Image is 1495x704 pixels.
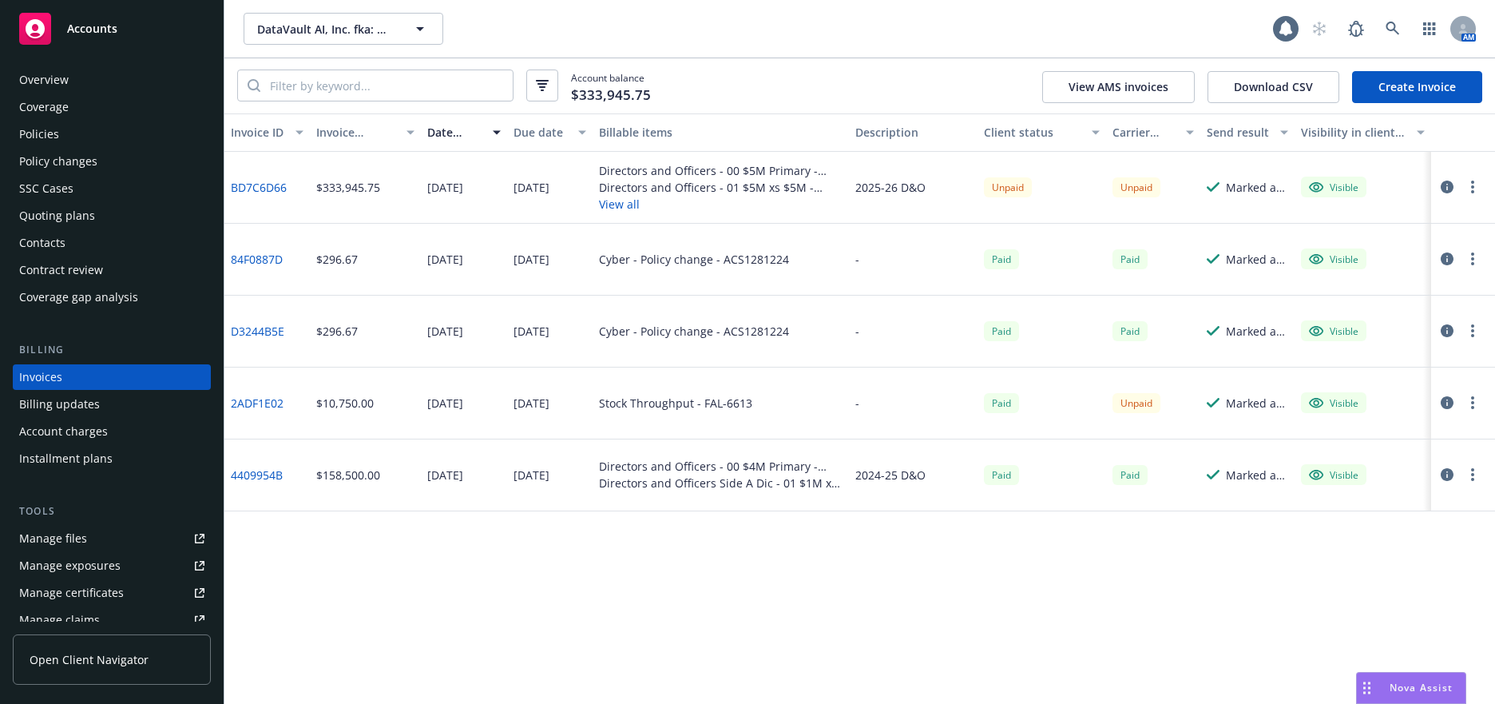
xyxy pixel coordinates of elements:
a: Invoices [13,364,211,390]
button: Nova Assist [1356,672,1466,704]
button: Invoice amount [310,113,421,152]
span: DataVault AI, Inc. fka: WISA Technologies, Inc. [257,21,395,38]
div: Coverage gap analysis [19,284,138,310]
div: Overview [19,67,69,93]
div: Marked as sent [1226,323,1288,340]
div: Marked as sent [1226,395,1288,412]
div: Visible [1309,396,1358,410]
div: Paid [984,393,1019,413]
div: Paid [1112,465,1148,485]
span: Paid [1112,321,1148,341]
div: Directors and Officers - 00 $4M Primary - [PHONE_NUMBER] [599,458,843,475]
a: Start snowing [1303,13,1335,45]
div: Manage files [19,526,87,551]
div: Unpaid [1112,393,1160,413]
div: Stock Throughput - FAL-6613 [599,395,752,412]
div: Paid [1112,249,1148,269]
a: Manage claims [13,607,211,633]
div: Visible [1309,467,1358,482]
div: [DATE] [514,395,549,412]
div: Policies [19,121,59,147]
input: Filter by keyword... [260,70,513,101]
div: Billing [13,342,211,358]
div: Billable items [599,124,843,141]
div: Quoting plans [19,203,95,229]
a: Accounts [13,6,211,51]
button: Invoice ID [224,113,310,152]
div: Visible [1309,324,1358,338]
a: Policy changes [13,149,211,174]
div: Invoice amount [316,124,397,141]
div: Manage claims [19,607,100,633]
button: View all [599,196,843,213]
div: [DATE] [514,323,549,340]
div: Marked as sent [1226,179,1288,196]
div: SSC Cases [19,176,73,201]
div: Carrier status [1112,124,1176,141]
a: Overview [13,67,211,93]
a: Create Invoice [1352,71,1482,103]
div: $10,750.00 [316,395,374,412]
a: Manage exposures [13,553,211,579]
a: Manage files [13,526,211,551]
button: Carrier status [1106,113,1200,152]
div: 2024-25 D&O [855,467,926,483]
a: Coverage [13,94,211,120]
div: $333,945.75 [316,179,380,196]
button: Description [849,113,978,152]
div: Unpaid [984,177,1032,197]
a: Search [1377,13,1409,45]
a: Switch app [1414,13,1445,45]
button: Client status [978,113,1106,152]
div: Marked as sent [1226,251,1288,268]
div: 2025-26 D&O [855,179,926,196]
div: Visibility in client dash [1301,124,1407,141]
button: Billable items [593,113,849,152]
div: Date issued [427,124,482,141]
div: Paid [984,249,1019,269]
div: $158,500.00 [316,467,380,483]
button: Due date [507,113,593,152]
div: Visible [1309,180,1358,194]
div: Due date [514,124,569,141]
div: Policy changes [19,149,97,174]
button: Send result [1200,113,1295,152]
div: [DATE] [514,467,549,483]
div: Unpaid [1112,177,1160,197]
a: Coverage gap analysis [13,284,211,310]
button: Visibility in client dash [1295,113,1431,152]
div: Paid [984,465,1019,485]
div: Contacts [19,230,65,256]
div: Coverage [19,94,69,120]
div: [DATE] [514,251,549,268]
span: Nova Assist [1390,681,1453,694]
div: Directors and Officers - 01 $5M xs $5M - [PHONE_NUMBER] [599,179,843,196]
div: Billing updates [19,392,100,417]
a: 2ADF1E02 [231,395,284,412]
span: $333,945.75 [571,85,651,105]
div: $296.67 [316,323,358,340]
div: - [855,395,859,412]
button: Download CSV [1207,71,1339,103]
div: - [855,251,859,268]
div: [DATE] [427,395,463,412]
div: Drag to move [1357,673,1377,703]
a: Report a Bug [1340,13,1372,45]
div: Marked as sent [1226,467,1288,483]
div: - [855,323,859,340]
div: Installment plans [19,446,113,471]
a: Contacts [13,230,211,256]
div: [DATE] [427,323,463,340]
div: [DATE] [514,179,549,196]
div: $296.67 [316,251,358,268]
div: Directors and Officers Side A Dic - 01 $1M xs $4M - [PHONE_NUMBER] [599,475,843,491]
svg: Search [248,79,260,92]
div: Description [855,124,971,141]
span: Account balance [571,71,651,101]
div: Tools [13,503,211,519]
